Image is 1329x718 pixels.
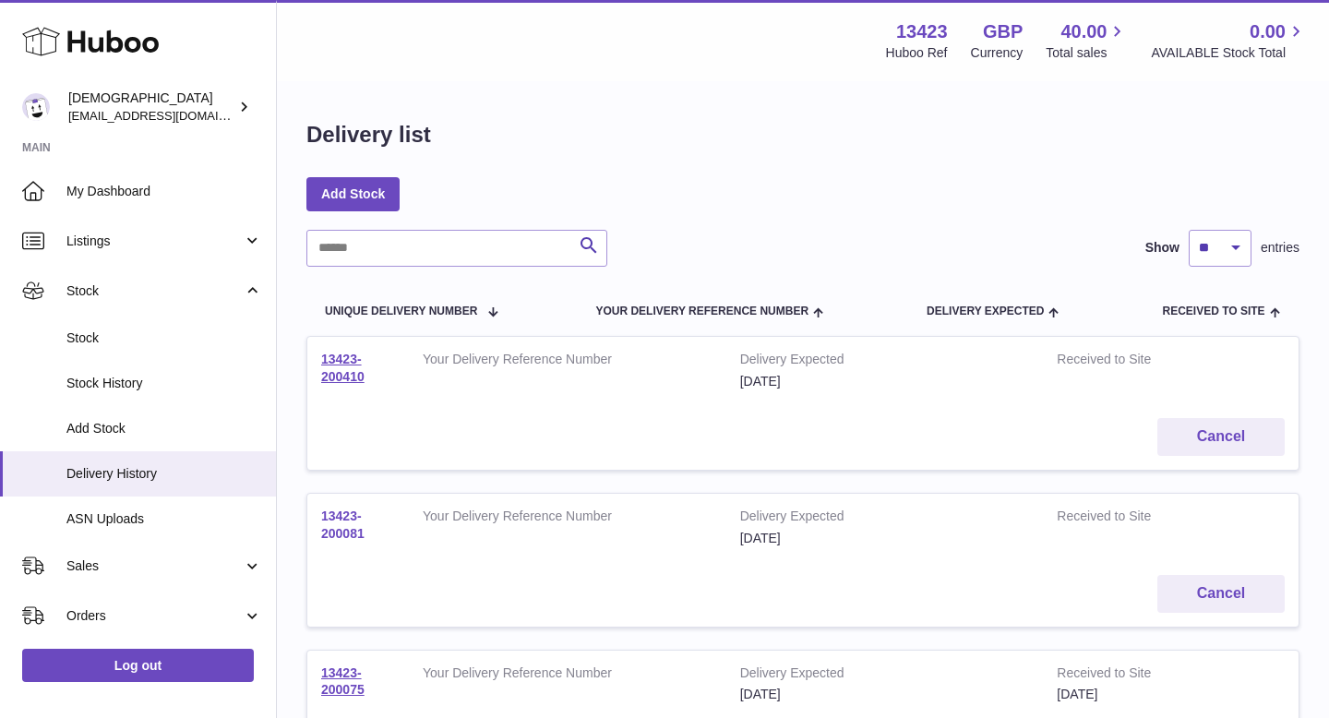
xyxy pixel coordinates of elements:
img: olgazyuz@outlook.com [22,93,50,121]
span: My Dashboard [66,183,262,200]
a: 13423-200075 [321,665,365,698]
strong: GBP [983,19,1023,44]
a: 40.00 Total sales [1046,19,1128,62]
span: [DATE] [1057,687,1097,701]
span: Sales [66,557,243,575]
span: ASN Uploads [66,510,262,528]
a: 0.00 AVAILABLE Stock Total [1151,19,1307,62]
span: Listings [66,233,243,250]
span: 0.00 [1250,19,1286,44]
button: Cancel [1157,575,1285,613]
span: entries [1261,239,1299,257]
a: 13423-200410 [321,352,365,384]
strong: Received to Site [1057,351,1207,373]
span: Stock History [66,375,262,392]
span: Stock [66,282,243,300]
div: Huboo Ref [886,44,948,62]
span: Orders [66,607,243,625]
h1: Delivery list [306,120,431,150]
div: Currency [971,44,1024,62]
label: Show [1145,239,1179,257]
span: Received to Site [1162,305,1264,317]
strong: Your Delivery Reference Number [423,351,712,373]
span: AVAILABLE Stock Total [1151,44,1307,62]
a: Log out [22,649,254,682]
div: [DATE] [740,530,1030,547]
button: Cancel [1157,418,1285,456]
strong: Delivery Expected [740,351,1030,373]
strong: Your Delivery Reference Number [423,664,712,687]
span: [EMAIL_ADDRESS][DOMAIN_NAME] [68,108,271,123]
span: 40.00 [1060,19,1107,44]
strong: 13423 [896,19,948,44]
a: 13423-200081 [321,509,365,541]
strong: Received to Site [1057,508,1207,530]
span: Total sales [1046,44,1128,62]
div: [DEMOGRAPHIC_DATA] [68,90,234,125]
span: Stock [66,329,262,347]
span: Delivery Expected [927,305,1044,317]
span: Add Stock [66,420,262,437]
span: Delivery History [66,465,262,483]
strong: Received to Site [1057,664,1207,687]
strong: Delivery Expected [740,664,1030,687]
a: Add Stock [306,177,400,210]
span: Your Delivery Reference Number [595,305,808,317]
strong: Your Delivery Reference Number [423,508,712,530]
strong: Delivery Expected [740,508,1030,530]
div: [DATE] [740,686,1030,703]
div: [DATE] [740,373,1030,390]
span: Unique Delivery Number [325,305,477,317]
